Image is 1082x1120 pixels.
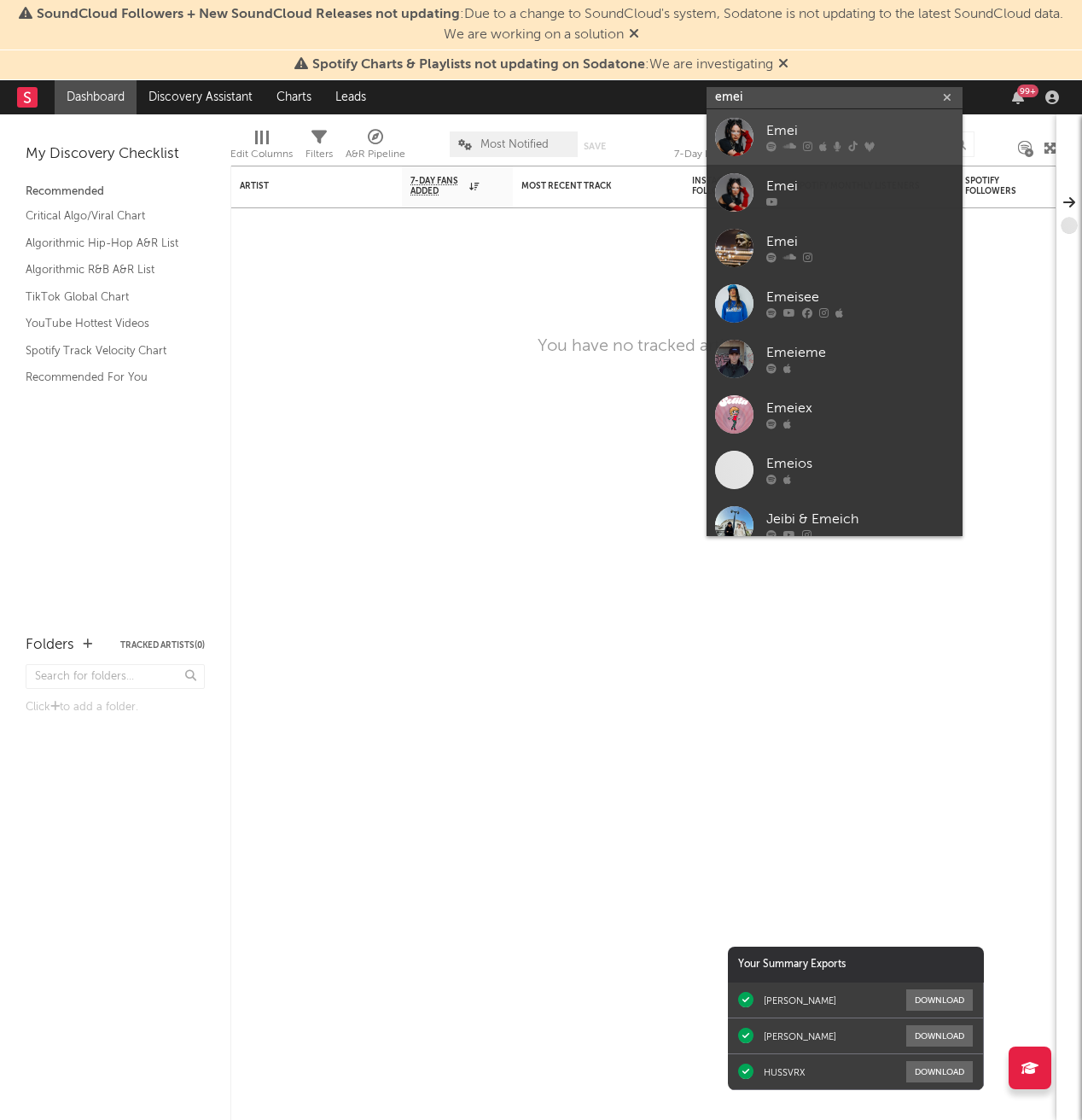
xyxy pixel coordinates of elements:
[26,635,74,656] div: Folders
[538,336,750,357] div: You have no tracked artists.
[906,1025,973,1047] button: Download
[766,510,954,530] div: Jeibi & Emeich
[26,144,205,165] div: My Discovery Checklist
[26,234,188,253] a: Algorithmic Hip-Hop A&R List
[707,165,963,220] a: Emei
[137,80,265,114] a: Discovery Assistant
[906,989,973,1011] button: Download
[692,176,752,196] div: Instagram Followers
[766,454,954,475] div: Emeios
[305,144,333,165] div: Filters
[480,139,549,150] span: Most Notified
[766,343,954,364] div: Emeieme
[26,664,205,689] input: Search for folders...
[265,80,323,114] a: Charts
[26,368,188,387] a: Recommended For You
[26,288,188,306] a: TikTok Global Chart
[26,341,188,360] a: Spotify Track Velocity Chart
[766,399,954,419] div: Emeiex
[707,331,963,387] a: Emeieme
[707,220,963,276] a: Emei
[26,182,205,202] div: Recommended
[230,123,293,172] div: Edit Columns
[230,144,293,165] div: Edit Columns
[346,123,405,172] div: A&R Pipeline
[323,80,378,114] a: Leads
[240,181,368,191] div: Artist
[764,1030,836,1042] div: [PERSON_NAME]
[312,58,645,72] span: Spotify Charts & Playlists not updating on Sodatone
[26,314,188,333] a: YouTube Hottest Videos
[766,288,954,308] div: Emeisee
[906,1061,973,1082] button: Download
[37,8,1063,42] span: : Due to a change to SoundCloud's system, Sodatone is not updating to the latest SoundCloud data....
[26,207,188,225] a: Critical Algo/Viral Chart
[778,58,788,72] span: Dismiss
[674,144,802,165] div: 7-Day Fans Added (7-Day Fans Added)
[410,176,465,196] span: 7-Day Fans Added
[707,387,963,442] a: Emeiex
[346,144,405,165] div: A&R Pipeline
[707,109,963,165] a: Emei
[312,58,773,72] span: : We are investigating
[55,80,137,114] a: Dashboard
[728,947,984,983] div: Your Summary Exports
[707,498,963,553] a: Jeibi & Emeich
[26,260,188,279] a: Algorithmic R&B A&R List
[965,176,1025,196] div: Spotify Followers
[766,177,954,197] div: Emei
[764,995,836,1006] div: [PERSON_NAME]
[584,142,606,151] button: Save
[521,181,649,191] div: Most Recent Track
[766,121,954,142] div: Emei
[707,442,963,498] a: Emeios
[305,123,333,172] div: Filters
[707,276,963,331] a: Emeisee
[764,1066,806,1078] div: HUSSVRX
[37,8,460,21] span: SoundCloud Followers + New SoundCloud Releases not updating
[766,232,954,253] div: Emei
[629,28,639,42] span: Dismiss
[26,697,205,718] div: Click to add a folder.
[1017,85,1038,97] div: 99 +
[120,641,205,650] button: Tracked Artists(0)
[1012,90,1024,104] button: 99+
[707,87,963,108] input: Search for artists
[674,123,802,172] div: 7-Day Fans Added (7-Day Fans Added)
